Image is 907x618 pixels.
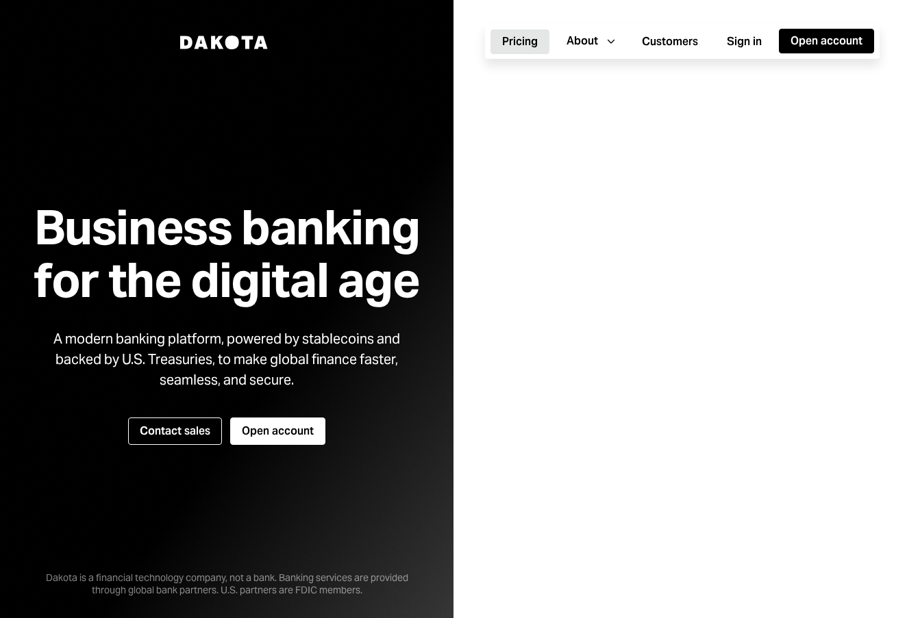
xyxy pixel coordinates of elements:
[128,417,222,445] button: Contact sales
[555,29,625,53] button: About
[715,29,773,54] button: Sign in
[230,417,325,445] button: Open account
[21,550,432,596] div: Dakota is a financial technology company, not a bank. Banking services are provided through globa...
[715,28,773,55] a: Sign in
[630,28,710,55] a: Customers
[490,28,549,55] a: Pricing
[490,29,549,54] button: Pricing
[567,34,598,49] div: About
[17,201,436,307] h1: Business banking for the digital age
[42,329,412,390] div: A modern banking platform, powered by stablecoins and backed by U.S. Treasuries, to make global f...
[779,29,874,53] button: Open account
[630,29,710,54] button: Customers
